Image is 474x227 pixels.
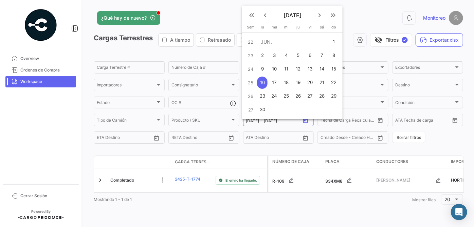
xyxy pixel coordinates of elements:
[269,49,280,62] div: 3
[304,49,316,62] button: 6 de junio de 2025
[245,103,256,117] td: 27
[328,76,340,89] button: 22 de junio de 2025
[280,49,292,62] button: 4 de junio de 2025
[257,90,268,102] div: 23
[292,76,304,89] button: 19 de junio de 2025
[293,90,304,102] div: 26
[261,25,264,29] span: lu
[309,25,312,29] span: vi
[329,63,340,75] div: 15
[316,77,327,89] div: 21
[284,25,289,29] span: mi
[245,25,256,32] th: Sem
[248,11,256,19] mat-icon: keyboard_double_arrow_left
[245,89,256,103] td: 26
[256,62,268,76] button: 9 de junio de 2025
[316,49,327,62] div: 7
[293,49,304,62] div: 5
[329,77,340,89] div: 22
[256,49,268,62] button: 2 de junio de 2025
[316,63,327,75] div: 14
[256,103,268,117] button: 30 de junio de 2025
[305,77,315,89] div: 20
[268,89,280,103] button: 24 de junio de 2025
[272,25,277,29] span: ma
[316,62,328,76] button: 14 de junio de 2025
[292,49,304,62] button: 5 de junio de 2025
[292,89,304,103] button: 26 de junio de 2025
[257,77,268,89] div: 16
[261,11,269,19] mat-icon: keyboard_arrow_left
[329,11,337,19] mat-icon: keyboard_double_arrow_right
[281,90,292,102] div: 25
[257,49,268,62] div: 2
[315,11,324,19] mat-icon: keyboard_arrow_right
[272,12,313,19] span: [DATE]
[281,49,292,62] div: 4
[245,35,256,49] td: 22
[329,49,340,62] div: 8
[281,63,292,75] div: 11
[316,89,328,103] button: 28 de junio de 2025
[245,62,256,76] td: 24
[256,35,328,49] td: JUN.
[305,63,315,75] div: 13
[316,90,327,102] div: 28
[305,90,315,102] div: 27
[329,90,340,102] div: 29
[328,35,340,49] button: 1 de junio de 2025
[257,63,268,75] div: 9
[292,62,304,76] button: 12 de junio de 2025
[256,89,268,103] button: 23 de junio de 2025
[269,90,280,102] div: 24
[305,49,315,62] div: 6
[328,49,340,62] button: 8 de junio de 2025
[451,204,467,220] div: Abrir Intercom Messenger
[316,76,328,89] button: 21 de junio de 2025
[328,89,340,103] button: 29 de junio de 2025
[269,63,280,75] div: 10
[328,62,340,76] button: 15 de junio de 2025
[245,76,256,89] td: 25
[281,77,292,89] div: 18
[293,63,304,75] div: 12
[269,77,280,89] div: 17
[304,62,316,76] button: 13 de junio de 2025
[268,49,280,62] button: 3 de junio de 2025
[268,76,280,89] button: 17 de junio de 2025
[316,49,328,62] button: 7 de junio de 2025
[297,25,300,29] span: ju
[320,25,324,29] span: sá
[257,104,268,116] div: 30
[280,76,292,89] button: 18 de junio de 2025
[245,49,256,62] td: 23
[256,76,268,89] button: 16 de junio de 2025
[280,62,292,76] button: 11 de junio de 2025
[293,77,304,89] div: 19
[304,89,316,103] button: 27 de junio de 2025
[332,25,336,29] span: do
[304,76,316,89] button: 20 de junio de 2025
[280,89,292,103] button: 25 de junio de 2025
[329,36,340,48] div: 1
[268,62,280,76] button: 10 de junio de 2025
